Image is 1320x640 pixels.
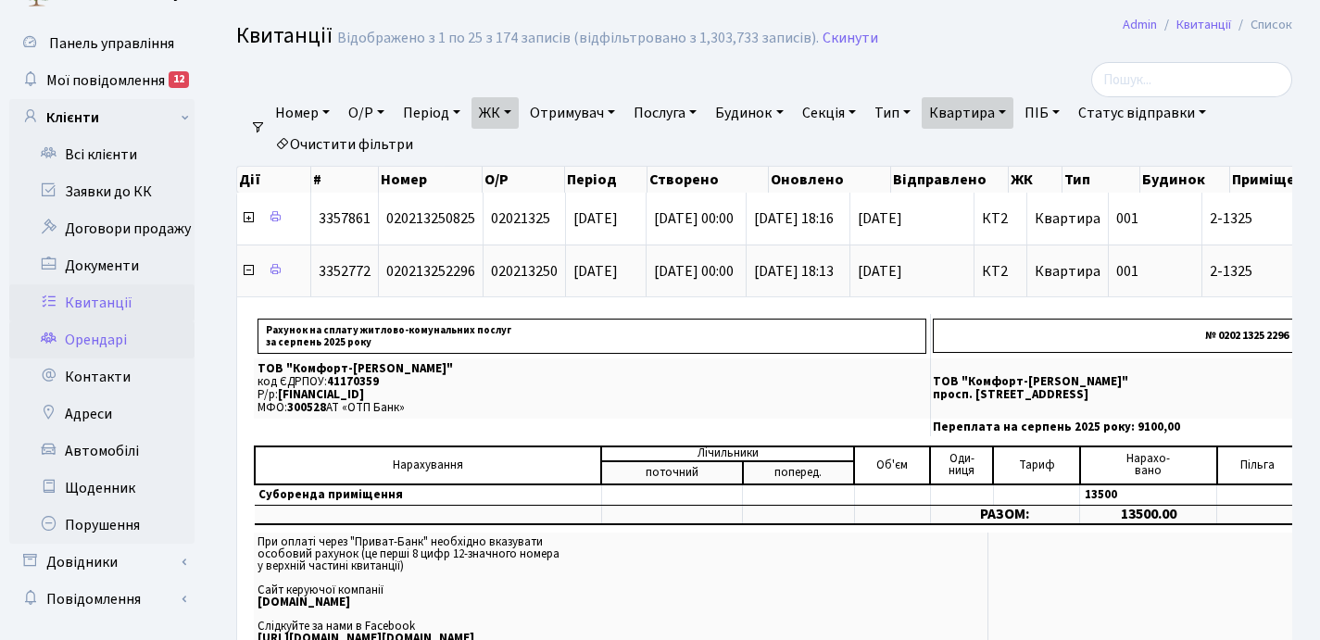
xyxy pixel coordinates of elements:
[237,167,311,193] th: Дії
[867,97,918,129] a: Тип
[854,446,930,484] td: Об'єм
[9,247,195,284] a: Документи
[823,30,878,47] a: Скинути
[9,507,195,544] a: Порушення
[573,208,618,229] span: [DATE]
[9,99,195,136] a: Клієнти
[278,386,364,403] span: [FINANCIAL_ID]
[754,261,834,282] span: [DATE] 18:13
[9,284,195,321] a: Квитанції
[319,261,371,282] span: 3352772
[1123,15,1157,34] a: Admin
[1062,167,1140,193] th: Тип
[337,30,819,47] div: Відображено з 1 по 25 з 174 записів (відфільтровано з 1,303,733 записів).
[601,461,742,484] td: поточний
[255,446,601,484] td: Нарахування
[9,173,195,210] a: Заявки до КК
[522,97,622,129] a: Отримувач
[754,208,834,229] span: [DATE] 18:16
[891,167,1010,193] th: Відправлено
[268,129,421,160] a: Очистити фільтри
[1080,484,1217,506] td: 13500
[319,208,371,229] span: 3357861
[795,97,863,129] a: Секція
[1176,15,1231,34] a: Квитанції
[258,363,926,375] p: ТОВ "Комфорт-[PERSON_NAME]"
[654,261,734,282] span: [DATE] 00:00
[9,433,195,470] a: Автомобілі
[647,167,770,193] th: Створено
[626,97,704,129] a: Послуга
[258,389,926,401] p: Р/р:
[858,264,966,279] span: [DATE]
[46,70,165,91] span: Мої повідомлення
[9,470,195,507] a: Щоденник
[708,97,790,129] a: Будинок
[1116,261,1138,282] span: 001
[1210,264,1314,279] span: 2-1325
[1231,15,1292,35] li: Список
[1009,167,1062,193] th: ЖК
[491,261,558,282] span: 020213250
[743,461,855,484] td: поперед.
[471,97,519,129] a: ЖК
[49,33,174,54] span: Панель управління
[169,71,189,88] div: 12
[858,211,966,226] span: [DATE]
[601,446,854,461] td: Лічильники
[379,167,483,193] th: Номер
[341,97,392,129] a: О/Р
[268,97,337,129] a: Номер
[386,261,475,282] span: 020213252296
[491,208,550,229] span: 02021325
[327,373,379,390] span: 41170359
[922,97,1013,129] a: Квартира
[1116,208,1138,229] span: 001
[483,167,565,193] th: О/Р
[396,97,468,129] a: Період
[9,395,195,433] a: Адреси
[930,505,1080,524] td: РАЗОМ:
[9,136,195,173] a: Всі клієнти
[573,261,618,282] span: [DATE]
[1210,211,1314,226] span: 2-1325
[982,264,1019,279] span: КТ2
[1035,261,1100,282] span: Квартира
[1071,97,1213,129] a: Статус відправки
[654,208,734,229] span: [DATE] 00:00
[1035,208,1100,229] span: Квартира
[9,25,195,62] a: Панель управління
[1080,505,1217,524] td: 13500.00
[1091,62,1292,97] input: Пошук...
[1017,97,1067,129] a: ПІБ
[769,167,891,193] th: Оновлено
[9,544,195,581] a: Довідники
[993,446,1079,484] td: Тариф
[9,210,195,247] a: Договори продажу
[258,594,350,610] b: [DOMAIN_NAME]
[311,167,379,193] th: #
[930,446,993,484] td: Оди- ниця
[982,211,1019,226] span: КТ2
[258,376,926,388] p: код ЄДРПОУ:
[258,402,926,414] p: МФО: АТ «ОТП Банк»
[1080,446,1217,484] td: Нарахо- вано
[9,321,195,358] a: Орендарі
[287,399,326,416] span: 300528
[9,581,195,618] a: Повідомлення
[9,62,195,99] a: Мої повідомлення12
[258,319,926,354] p: Рахунок на сплату житлово-комунальних послуг за серпень 2025 року
[236,19,333,52] span: Квитанції
[386,208,475,229] span: 020213250825
[1095,6,1320,44] nav: breadcrumb
[1217,446,1300,484] td: Пільга
[1140,167,1229,193] th: Будинок
[255,484,601,506] td: Суборенда приміщення
[9,358,195,395] a: Контакти
[565,167,647,193] th: Період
